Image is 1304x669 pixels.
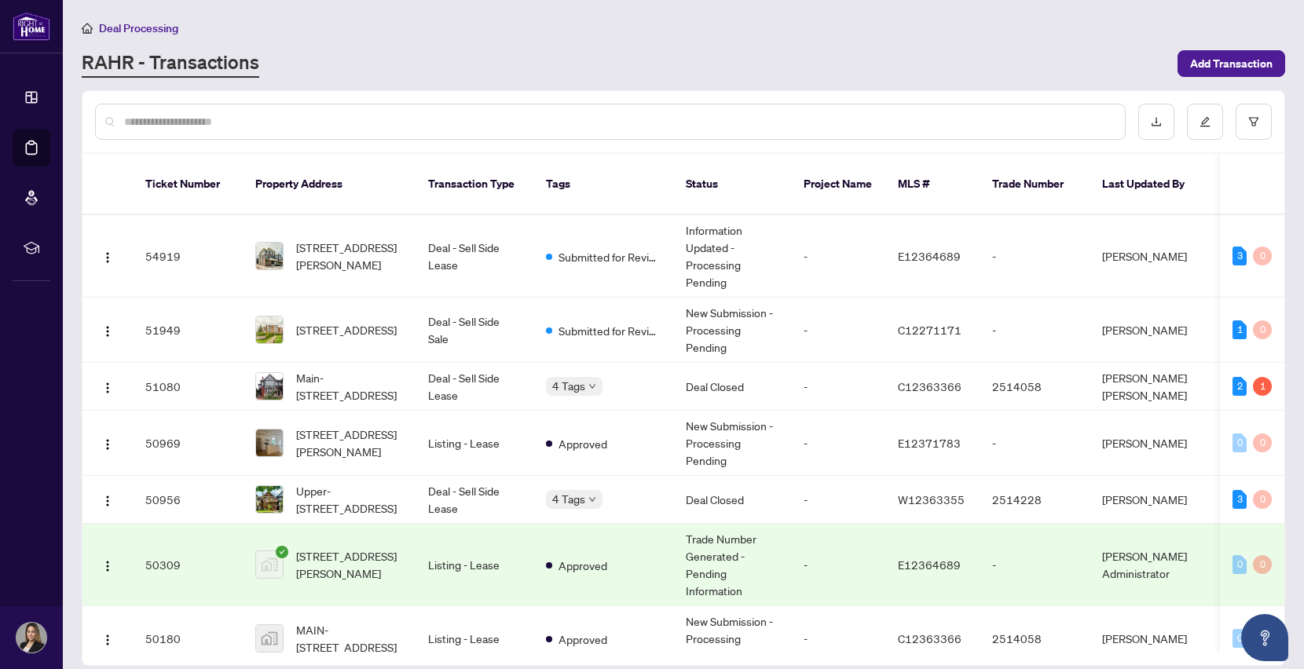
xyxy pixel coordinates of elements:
[980,524,1090,606] td: -
[82,49,259,78] a: RAHR - Transactions
[898,323,962,337] span: C12271171
[1151,116,1162,127] span: download
[416,411,533,476] td: Listing - Lease
[898,379,962,393] span: C12363366
[673,411,791,476] td: New Submission - Processing Pending
[133,476,243,524] td: 50956
[296,547,403,582] span: [STREET_ADDRESS][PERSON_NAME]
[898,436,961,450] span: E12371783
[133,411,243,476] td: 50969
[1241,614,1288,661] button: Open asap
[1233,377,1247,396] div: 2
[1090,215,1207,298] td: [PERSON_NAME]
[1090,154,1207,215] th: Last Updated By
[1178,50,1285,77] button: Add Transaction
[1253,433,1272,452] div: 0
[133,524,243,606] td: 50309
[1200,116,1211,127] span: edit
[133,298,243,363] td: 51949
[673,363,791,411] td: Deal Closed
[95,374,120,399] button: Logo
[1233,490,1247,509] div: 3
[95,430,120,455] button: Logo
[13,12,50,41] img: logo
[101,251,114,264] img: Logo
[1138,104,1174,140] button: download
[1253,320,1272,339] div: 0
[296,482,403,517] span: Upper-[STREET_ADDRESS]
[898,249,961,263] span: E12364689
[99,21,178,35] span: Deal Processing
[416,363,533,411] td: Deal - Sell Side Lease
[885,154,980,215] th: MLS #
[898,631,962,645] span: C12363366
[276,546,288,558] span: check-circle
[980,298,1090,363] td: -
[101,634,114,646] img: Logo
[791,154,885,215] th: Project Name
[898,557,961,572] span: E12364689
[791,363,885,411] td: -
[133,363,243,411] td: 51080
[980,476,1090,524] td: 2514228
[1236,104,1272,140] button: filter
[673,476,791,524] td: Deal Closed
[980,363,1090,411] td: 2514058
[980,215,1090,298] td: -
[16,623,46,653] img: Profile Icon
[1253,490,1272,509] div: 0
[101,560,114,572] img: Logo
[1233,555,1247,574] div: 0
[1248,116,1259,127] span: filter
[552,490,585,508] span: 4 Tags
[296,369,403,404] span: Main-[STREET_ADDRESS]
[980,411,1090,476] td: -
[256,430,283,456] img: thumbnail-img
[1253,555,1272,574] div: 0
[296,239,403,273] span: [STREET_ADDRESS][PERSON_NAME]
[559,557,607,574] span: Approved
[95,626,120,651] button: Logo
[101,495,114,507] img: Logo
[1187,104,1223,140] button: edit
[1090,363,1207,411] td: [PERSON_NAME] [PERSON_NAME]
[296,321,397,338] span: [STREET_ADDRESS]
[256,373,283,400] img: thumbnail-img
[1233,629,1247,648] div: 0
[791,411,885,476] td: -
[416,215,533,298] td: Deal - Sell Side Lease
[256,625,283,652] img: thumbnail-img
[588,382,596,390] span: down
[101,325,114,338] img: Logo
[559,631,607,648] span: Approved
[533,154,673,215] th: Tags
[1253,247,1272,265] div: 0
[552,377,585,395] span: 4 Tags
[559,248,661,265] span: Submitted for Review
[133,215,243,298] td: 54919
[101,438,114,451] img: Logo
[791,215,885,298] td: -
[791,476,885,524] td: -
[791,298,885,363] td: -
[1090,411,1207,476] td: [PERSON_NAME]
[416,524,533,606] td: Listing - Lease
[588,495,596,503] span: down
[296,426,403,460] span: [STREET_ADDRESS][PERSON_NAME]
[1253,377,1272,396] div: 1
[673,215,791,298] td: Information Updated - Processing Pending
[82,23,93,34] span: home
[243,154,416,215] th: Property Address
[898,492,965,506] span: W12363355
[256,486,283,513] img: thumbnail-img
[95,243,120,269] button: Logo
[133,154,243,215] th: Ticket Number
[559,435,607,452] span: Approved
[416,298,533,363] td: Deal - Sell Side Sale
[791,524,885,606] td: -
[416,154,533,215] th: Transaction Type
[95,317,120,342] button: Logo
[559,322,661,339] span: Submitted for Review
[673,154,791,215] th: Status
[1190,51,1273,76] span: Add Transaction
